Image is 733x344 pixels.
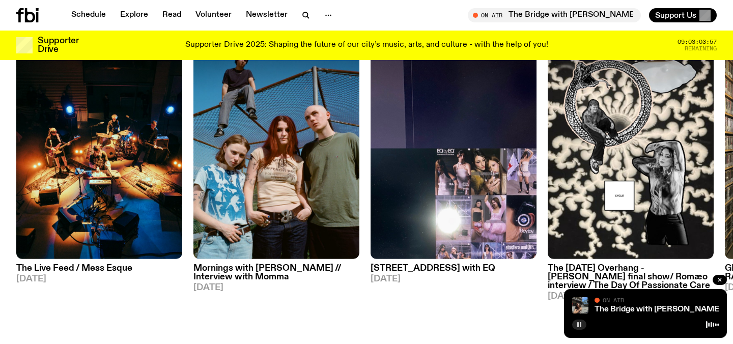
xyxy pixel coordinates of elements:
span: [DATE] [16,275,182,283]
a: The [DATE] Overhang - [PERSON_NAME] final show/ Romæo interview / The Day Of Passionate Care[DATE] [548,259,714,301]
span: [DATE] [193,283,359,292]
h3: The Live Feed / Mess Esque [16,264,182,273]
a: Read [156,8,187,22]
h3: The [DATE] Overhang - [PERSON_NAME] final show/ Romæo interview / The Day Of Passionate Care [548,264,714,290]
button: On AirThe Bridge with [PERSON_NAME] [468,8,641,22]
span: On Air [603,297,624,303]
a: The Bridge with [PERSON_NAME] [595,305,722,313]
h3: Supporter Drive [38,37,78,54]
a: Volunteer [189,8,238,22]
button: Support Us [649,8,717,22]
a: The Live Feed / Mess Esque[DATE] [16,259,182,283]
a: Schedule [65,8,112,22]
h3: [STREET_ADDRESS] with EQ [371,264,537,273]
p: Supporter Drive 2025: Shaping the future of our city’s music, arts, and culture - with the help o... [185,41,548,50]
a: Explore [114,8,154,22]
span: [DATE] [371,275,537,283]
span: Support Us [655,11,696,20]
a: Newsletter [240,8,294,22]
span: 09:03:03:57 [678,39,717,45]
h3: Mornings with [PERSON_NAME] // Interview with Momma [193,264,359,281]
a: Mornings with [PERSON_NAME] // Interview with Momma[DATE] [193,259,359,292]
a: [STREET_ADDRESS] with EQ[DATE] [371,259,537,283]
span: [DATE] [548,292,714,301]
span: Remaining [685,46,717,51]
